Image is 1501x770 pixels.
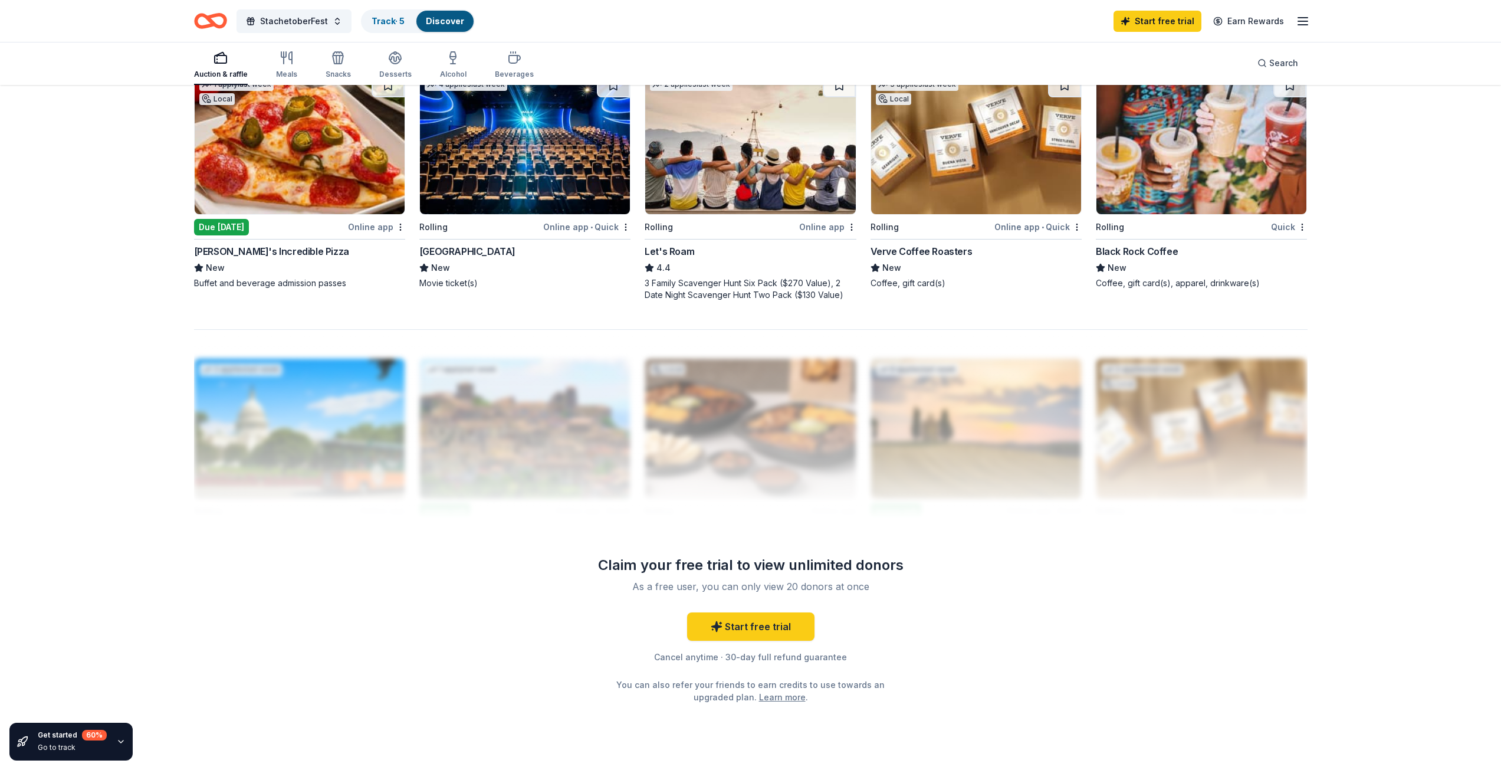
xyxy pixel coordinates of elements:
img: Image for Cinépolis [420,74,630,214]
div: You can also refer your friends to earn credits to use towards an upgraded plan. . [614,679,888,703]
a: Learn more [759,691,806,703]
div: As a free user, you can only view 20 donors at once [595,579,906,594]
button: Desserts [379,46,412,85]
div: Snacks [326,70,351,79]
div: Rolling [645,220,673,234]
a: Image for Let's Roam2 applieslast weekRollingOnline appLet's Roam4.43 Family Scavenger Hunt Six P... [645,73,856,301]
a: Start free trial [1114,11,1201,32]
div: Quick [1271,219,1307,234]
div: Online app [799,219,856,234]
a: Image for Cinépolis4 applieslast weekRollingOnline app•Quick[GEOGRAPHIC_DATA]NewMovie ticket(s) [419,73,630,289]
a: Earn Rewards [1206,11,1291,32]
div: Local [876,93,911,105]
div: Alcohol [440,70,467,79]
div: 60 % [82,730,107,740]
span: • [590,222,593,232]
div: [GEOGRAPHIC_DATA] [419,244,515,258]
span: StachetoberFest [260,14,328,28]
div: Meals [276,70,297,79]
div: Let's Roam [645,244,694,258]
div: Claim your free trial to view unlimited donors [581,556,921,575]
div: Online app Quick [994,219,1082,234]
a: Discover [426,16,464,26]
button: Snacks [326,46,351,85]
div: Rolling [419,220,448,234]
button: Track· 5Discover [361,9,475,33]
span: 4.4 [656,261,671,275]
div: Rolling [871,220,899,234]
div: Local [199,93,235,105]
button: Auction & raffle [194,46,248,85]
button: Meals [276,46,297,85]
button: Search [1248,51,1308,75]
span: Search [1269,56,1298,70]
span: New [882,261,901,275]
div: Cancel anytime · 30-day full refund guarantee [581,650,921,664]
div: 3 Family Scavenger Hunt Six Pack ($270 Value), 2 Date Night Scavenger Hunt Two Pack ($130 Value) [645,277,856,301]
img: Image for John's Incredible Pizza [195,74,405,214]
button: Beverages [495,46,534,85]
div: Auction & raffle [194,70,248,79]
div: Online app Quick [543,219,630,234]
img: Image for Verve Coffee Roasters [871,74,1081,214]
a: Start free trial [687,612,814,641]
img: Image for Let's Roam [645,74,855,214]
a: Image for Black Rock CoffeeRollingQuickBlack Rock CoffeeNewCoffee, gift card(s), apparel, drinkwa... [1096,73,1307,289]
div: Get started [38,730,107,740]
div: Beverages [495,70,534,79]
span: New [206,261,225,275]
a: Track· 5 [372,16,405,26]
span: New [1108,261,1126,275]
div: [PERSON_NAME]'s Incredible Pizza [194,244,349,258]
div: Rolling [1096,220,1124,234]
div: Coffee, gift card(s), apparel, drinkware(s) [1096,277,1307,289]
button: Alcohol [440,46,467,85]
a: Home [194,7,227,35]
a: Image for John's Incredible Pizza1 applylast weekLocalDue [DATE]Online app[PERSON_NAME]'s Incredi... [194,73,405,289]
a: Image for Verve Coffee Roasters3 applieslast weekLocalRollingOnline app•QuickVerve Coffee Roaster... [871,73,1082,289]
div: Buffet and beverage admission passes [194,277,405,289]
div: Go to track [38,743,107,752]
div: Verve Coffee Roasters [871,244,973,258]
div: Online app [348,219,405,234]
div: Movie ticket(s) [419,277,630,289]
div: Black Rock Coffee [1096,244,1178,258]
div: Coffee, gift card(s) [871,277,1082,289]
img: Image for Black Rock Coffee [1096,74,1306,214]
div: Due [DATE] [194,219,249,235]
span: New [431,261,450,275]
div: Desserts [379,70,412,79]
button: StachetoberFest [237,9,352,33]
span: • [1042,222,1044,232]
